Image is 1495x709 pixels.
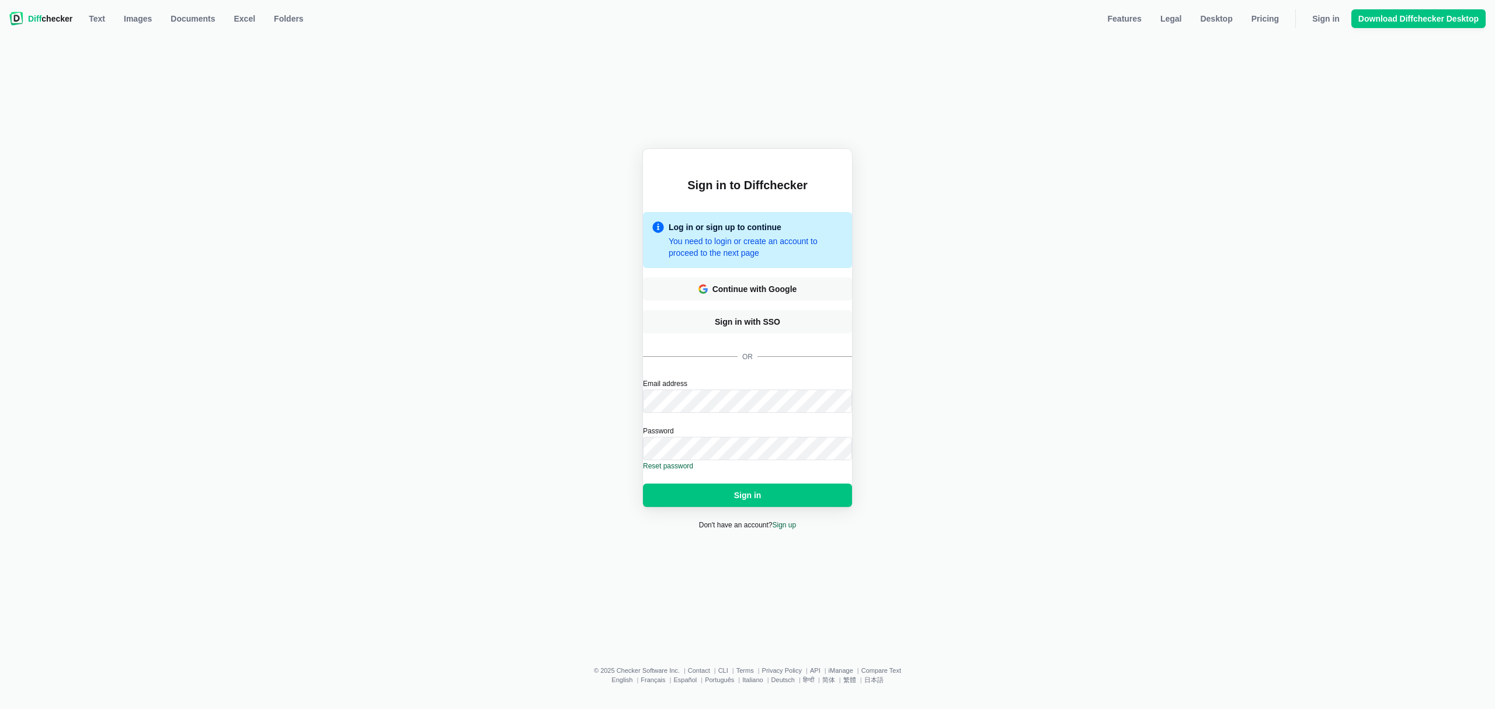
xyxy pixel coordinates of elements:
[1105,13,1144,25] span: Features
[643,390,852,413] input: Email address
[643,484,852,507] button: Sign in
[1351,9,1486,28] a: Download Diffchecker Desktop
[121,13,154,25] span: Images
[861,667,901,674] a: Compare Text
[1153,9,1189,28] a: Legal
[803,676,814,683] a: हिन्दी
[227,9,263,28] a: Excel
[9,12,23,26] img: Diffchecker logo
[643,427,852,460] label: Password
[641,676,665,683] a: Français
[669,221,781,233] div: Log in or sign up to continue
[611,676,632,683] a: English
[810,667,820,674] a: API
[705,676,734,683] a: Português
[267,9,311,28] button: Folders
[7,519,1488,531] div: Don't have an account?
[28,14,41,23] span: Diff
[168,13,217,25] span: Documents
[843,676,856,683] a: 繁體
[643,277,852,301] button: Continue with Google
[822,676,835,683] a: 简体
[643,343,852,369] div: or
[1310,13,1342,25] span: Sign in
[643,378,852,413] label: Email address
[1244,9,1286,28] a: Pricing
[232,13,258,25] span: Excel
[1101,9,1149,28] a: Features
[762,667,802,674] a: Privacy Policy
[1193,9,1239,28] a: Desktop
[718,667,728,674] a: CLI
[712,283,797,295] div: Continue with Google
[82,9,112,28] a: Text
[643,437,852,460] input: Password
[117,9,159,28] a: Images
[9,9,72,28] a: Diffchecker
[771,676,795,683] a: Deutsch
[86,13,107,25] span: Text
[643,310,852,333] a: Sign in with SSO
[1305,9,1347,28] a: Sign in
[1158,13,1184,25] span: Legal
[1198,13,1235,25] span: Desktop
[864,676,884,683] a: 日本語
[1249,13,1281,25] span: Pricing
[28,13,72,25] span: checker
[712,316,783,328] span: Sign in with SSO
[1356,13,1481,25] span: Download Diffchecker Desktop
[829,667,853,674] a: iManage
[164,9,222,28] a: Documents
[652,235,843,259] div: You need to login or create an account to proceed to the next page
[688,667,710,674] a: Contact
[773,521,797,529] a: Sign up
[742,676,763,683] a: Italiano
[643,462,693,470] a: Reset password
[643,177,852,193] h2: Sign in to Diffchecker
[594,667,688,674] li: © 2025 Checker Software Inc.
[736,667,754,674] a: Terms
[272,13,306,25] span: Folders
[673,676,697,683] a: Español
[732,489,764,501] span: Sign in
